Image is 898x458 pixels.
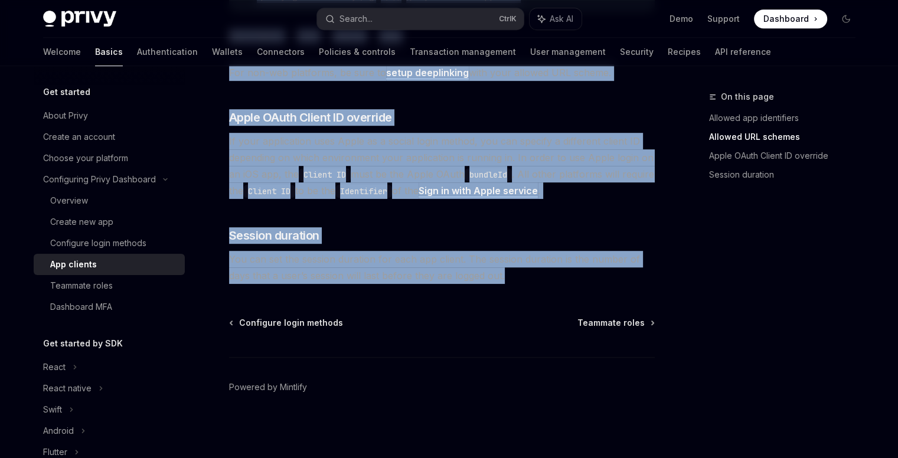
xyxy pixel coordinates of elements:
[43,403,62,417] div: Swift
[709,146,865,165] a: Apple OAuth Client ID override
[34,148,185,169] a: Choose your platform
[754,9,827,28] a: Dashboard
[34,190,185,211] a: Overview
[43,172,156,187] div: Configuring Privy Dashboard
[50,300,112,314] div: Dashboard MFA
[43,130,115,144] div: Create an account
[230,317,343,329] a: Configure login methods
[229,227,319,244] span: Session duration
[50,279,113,293] div: Teammate roles
[257,38,305,66] a: Connectors
[709,127,865,146] a: Allowed URL schemes
[43,336,123,351] h5: Get started by SDK
[339,12,373,26] div: Search...
[299,168,351,181] code: Client ID
[43,38,81,66] a: Welcome
[763,13,809,25] span: Dashboard
[43,381,92,395] div: React native
[620,38,654,66] a: Security
[137,38,198,66] a: Authentication
[410,38,516,66] a: Transaction management
[550,13,573,25] span: Ask AI
[43,151,128,165] div: Choose your platform
[317,8,524,30] button: Search...CtrlK
[34,126,185,148] a: Create an account
[50,236,146,250] div: Configure login methods
[50,194,88,208] div: Overview
[229,109,392,126] span: Apple OAuth Client ID override
[670,13,693,25] a: Demo
[229,251,655,284] span: You can set the session duration for each app client. The session duration is the number of days ...
[530,8,582,30] button: Ask AI
[577,317,654,329] a: Teammate roles
[709,165,865,184] a: Session duration
[465,168,512,181] code: bundleId
[499,14,517,24] span: Ctrl K
[43,360,66,374] div: React
[34,296,185,318] a: Dashboard MFA
[709,109,865,127] a: Allowed app identifiers
[239,317,343,329] span: Configure login methods
[229,381,307,393] a: Powered by Mintlify
[721,90,774,104] span: On this page
[530,38,606,66] a: User management
[95,38,123,66] a: Basics
[34,211,185,233] a: Create new app
[243,185,295,198] code: Client ID
[43,11,116,27] img: dark logo
[43,85,90,99] h5: Get started
[668,38,701,66] a: Recipes
[715,38,771,66] a: API reference
[229,133,655,199] span: If your application uses Apple as a social login method, you can specify a different client ID de...
[419,185,538,197] a: Sign in with Apple service
[34,275,185,296] a: Teammate roles
[386,67,469,79] a: setup deeplinking
[707,13,740,25] a: Support
[229,64,655,81] span: For non-web platforms, be sure to with your allowed URL scheme.
[50,215,113,229] div: Create new app
[50,257,97,271] div: App clients
[43,109,88,123] div: About Privy
[34,233,185,254] a: Configure login methods
[837,9,855,28] button: Toggle dark mode
[335,185,392,198] code: Identifier
[212,38,243,66] a: Wallets
[43,424,74,438] div: Android
[319,38,396,66] a: Policies & controls
[577,317,645,329] span: Teammate roles
[34,105,185,126] a: About Privy
[34,254,185,275] a: App clients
